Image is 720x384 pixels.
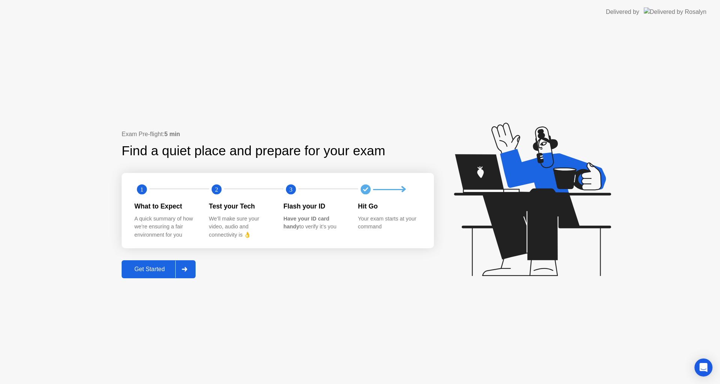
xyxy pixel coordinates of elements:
div: Get Started [124,266,175,273]
div: Test your Tech [209,201,272,211]
div: What to Expect [134,201,197,211]
b: Have your ID card handy [283,216,329,230]
div: A quick summary of how we’re ensuring a fair environment for you [134,215,197,239]
div: to verify it’s you [283,215,346,231]
div: Hit Go [358,201,421,211]
b: 5 min [164,131,180,137]
div: Find a quiet place and prepare for your exam [122,141,386,161]
div: We’ll make sure your video, audio and connectivity is 👌 [209,215,272,239]
button: Get Started [122,260,196,278]
text: 1 [140,186,143,193]
div: Flash your ID [283,201,346,211]
div: Delivered by [606,7,639,16]
text: 2 [215,186,218,193]
img: Delivered by Rosalyn [644,7,706,16]
div: Exam Pre-flight: [122,130,434,139]
text: 3 [289,186,292,193]
div: Your exam starts at your command [358,215,421,231]
div: Open Intercom Messenger [694,358,712,376]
